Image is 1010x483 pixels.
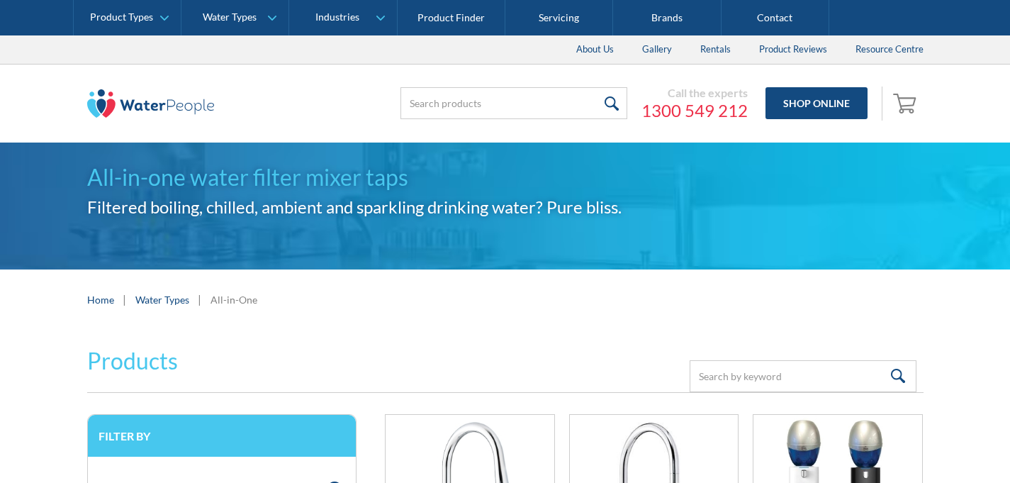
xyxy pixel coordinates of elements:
[686,35,745,64] a: Rentals
[745,35,841,64] a: Product Reviews
[841,35,938,64] a: Resource Centre
[87,89,215,118] img: The Water People
[628,35,686,64] a: Gallery
[87,344,178,378] h2: Products
[203,11,257,23] div: Water Types
[690,360,916,392] input: Search by keyword
[90,11,153,23] div: Product Types
[400,87,627,119] input: Search products
[765,87,868,119] a: Shop Online
[196,291,203,308] div: |
[87,160,924,194] h1: All-in-one water filter mixer taps
[211,292,257,307] div: All-in-One
[121,291,128,308] div: |
[641,100,748,121] a: 1300 549 212
[87,194,924,220] h2: Filtered boiling, chilled, ambient and sparkling drinking water? Pure bliss.
[890,87,924,121] a: Open cart
[87,292,114,307] a: Home
[562,35,628,64] a: About Us
[99,429,345,443] h3: Filter by
[893,91,920,114] img: shopping cart
[641,86,748,100] div: Call the experts
[315,11,359,23] div: Industries
[135,292,189,307] a: Water Types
